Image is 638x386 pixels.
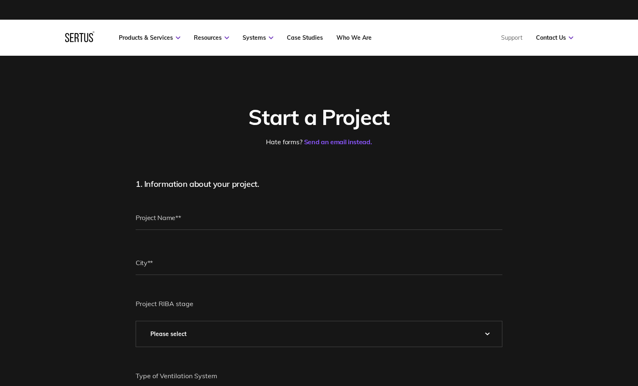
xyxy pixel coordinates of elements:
[336,34,372,41] a: Who We Are
[287,34,323,41] a: Case Studies
[136,104,502,130] div: Start a Project
[194,34,229,41] a: Resources
[243,34,273,41] a: Systems
[136,205,502,230] input: Project Name**
[304,138,372,146] a: Send an email instead.
[119,34,180,41] a: Products & Services
[136,300,193,308] span: Project RIBA stage
[501,34,522,41] a: Support
[536,34,573,41] a: Contact Us
[136,138,502,146] div: Hate forms?
[136,372,217,380] span: Type of Ventilation System
[136,179,259,189] span: 1. Information about your project.
[490,291,638,386] iframe: Chat Widget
